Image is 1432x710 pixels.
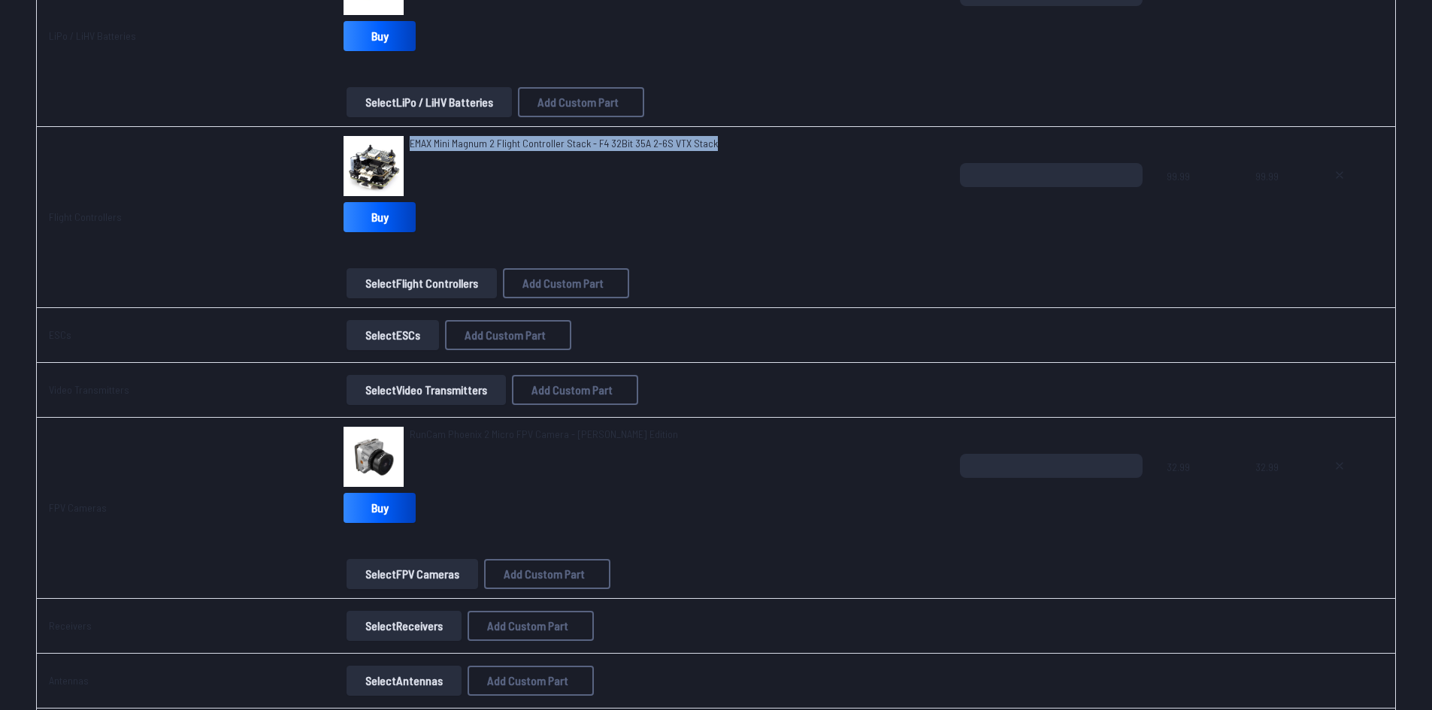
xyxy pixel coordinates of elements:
button: SelectESCs [347,320,439,350]
button: Add Custom Part [468,611,594,641]
a: Buy [344,21,416,51]
a: LiPo / LiHV Batteries [49,29,136,42]
span: Add Custom Part [487,620,568,632]
a: FPV Cameras [49,501,107,514]
a: SelectReceivers [344,611,465,641]
a: EMAX Mini Magnum 2 Flight Controller Stack - F4 32Bit 35A 2-6S VTX Stack [410,136,718,151]
button: SelectFPV Cameras [347,559,478,589]
span: 32.99 [1255,454,1297,526]
a: RunCam Phoenix 2 Micro FPV Camera - [PERSON_NAME] Edition [410,427,678,442]
button: SelectLiPo / LiHV Batteries [347,87,512,117]
a: Buy [344,202,416,232]
button: SelectVideo Transmitters [347,375,506,405]
a: SelectFPV Cameras [344,559,481,589]
button: Add Custom Part [445,320,571,350]
span: Add Custom Part [465,329,546,341]
img: image [344,136,404,196]
button: Add Custom Part [468,666,594,696]
a: SelectLiPo / LiHV Batteries [344,87,515,117]
span: EMAX Mini Magnum 2 Flight Controller Stack - F4 32Bit 35A 2-6S VTX Stack [410,137,718,150]
span: 99.99 [1255,163,1297,235]
a: SelectAntennas [344,666,465,696]
a: SelectVideo Transmitters [344,375,509,405]
span: Add Custom Part [487,675,568,687]
a: Video Transmitters [49,383,129,396]
button: SelectFlight Controllers [347,268,497,298]
a: Antennas [49,674,89,687]
span: 32.99 [1167,454,1231,526]
a: ESCs [49,328,71,341]
img: image [344,427,404,487]
a: Flight Controllers [49,210,122,223]
a: Receivers [49,619,92,632]
button: Add Custom Part [484,559,610,589]
span: Add Custom Part [531,384,613,396]
a: Buy [344,493,416,523]
span: RunCam Phoenix 2 Micro FPV Camera - [PERSON_NAME] Edition [410,428,678,440]
span: Add Custom Part [522,277,604,289]
button: SelectAntennas [347,666,462,696]
span: Add Custom Part [504,568,585,580]
button: SelectReceivers [347,611,462,641]
button: Add Custom Part [512,375,638,405]
button: Add Custom Part [518,87,644,117]
span: Add Custom Part [537,96,619,108]
a: SelectESCs [344,320,442,350]
span: 99.99 [1167,163,1231,235]
a: SelectFlight Controllers [344,268,500,298]
button: Add Custom Part [503,268,629,298]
